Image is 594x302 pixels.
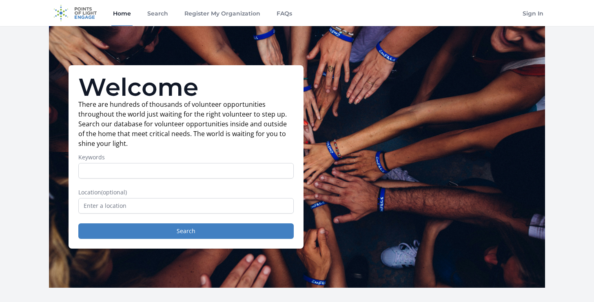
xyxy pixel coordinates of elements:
h1: Welcome [78,75,294,99]
p: There are hundreds of thousands of volunteer opportunities throughout the world just waiting for ... [78,99,294,148]
button: Search [78,223,294,239]
input: Enter a location [78,198,294,214]
span: (optional) [101,188,127,196]
label: Location [78,188,294,196]
label: Keywords [78,153,294,161]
